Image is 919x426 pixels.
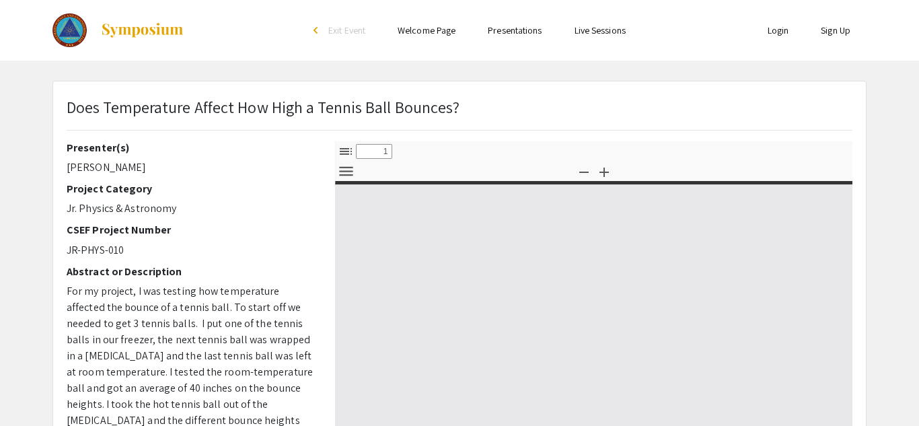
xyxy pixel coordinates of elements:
a: Welcome Page [398,24,455,36]
p: [PERSON_NAME] [67,159,315,176]
h2: CSEF Project Number [67,223,315,236]
a: Sign Up [821,24,850,36]
h2: Abstract or Description [67,265,315,278]
h2: Presenter(s) [67,141,315,154]
h2: Project Category [67,182,315,195]
button: Zoom Out [573,162,595,181]
img: Symposium by ForagerOne [100,22,184,38]
p: JR-PHYS-010 [67,242,315,258]
button: Zoom In [593,162,616,181]
p: Does Temperature Affect How High a Tennis Ball Bounces? [67,95,460,119]
p: Jr. Physics & Astronomy [67,201,315,217]
button: Tools [334,162,357,181]
img: The 2023 Colorado Science & Engineering Fair [52,13,87,47]
a: Live Sessions [575,24,626,36]
input: Page [356,144,392,159]
a: Login [768,24,789,36]
span: Exit Event [328,24,365,36]
button: Toggle Sidebar [334,141,357,161]
a: Presentations [488,24,542,36]
div: arrow_back_ios [314,26,322,34]
a: The 2023 Colorado Science & Engineering Fair [52,13,184,47]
